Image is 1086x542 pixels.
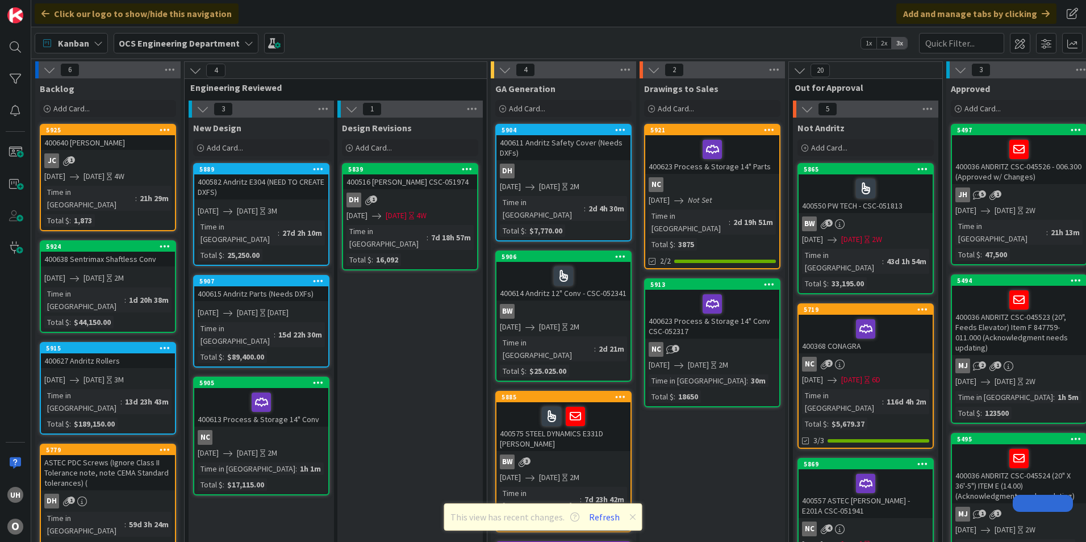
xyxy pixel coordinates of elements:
[649,238,674,251] div: Total $
[500,164,515,178] div: DH
[649,210,729,235] div: Time in [GEOGRAPHIC_DATA]
[650,126,779,134] div: 5921
[114,272,124,284] div: 2M
[35,3,239,24] div: Click our logo to show/hide this navigation
[46,243,175,251] div: 5924
[994,190,1001,198] span: 1
[799,459,933,469] div: 5869
[500,304,515,319] div: BW
[137,192,172,205] div: 21h 29m
[799,459,933,518] div: 5869400557 ASTEC [PERSON_NAME] - E201A CSC-051941
[41,353,175,368] div: 400627 Andritz Rollers
[41,343,175,368] div: 5915400627 Andritz Rollers
[44,374,65,386] span: [DATE]
[44,214,69,227] div: Total $
[274,328,275,341] span: :
[194,276,328,286] div: 5907
[122,395,172,408] div: 13d 23h 43m
[570,321,579,333] div: 2M
[268,307,289,319] div: [DATE]
[952,135,1086,184] div: 400036 ANDRITZ CSC-045526 - 006.300 (Approved w/ Changes)
[955,187,970,202] div: JH
[135,192,137,205] span: :
[955,376,976,387] span: [DATE]
[496,164,630,178] div: DH
[237,447,258,459] span: [DATE]
[268,205,277,217] div: 3M
[649,390,674,403] div: Total $
[799,315,933,353] div: 400368 CONAGRA
[199,277,328,285] div: 5907
[346,210,367,222] span: [DATE]
[193,275,329,368] a: 5907400615 Andritz Parts (Needs DXFs)[DATE][DATE][DATE]Time in [GEOGRAPHIC_DATA]:15d 22h 30mTotal...
[114,374,124,386] div: 3M
[957,126,1086,134] div: 5497
[952,444,1086,503] div: 400036 ANDRITZ CSC-045524 (20" X 36'-5") ITEM E (14.00) (Acknowledgment needs updating)
[198,478,223,491] div: Total $
[41,252,175,266] div: 400638 Sentrimax Shaftless Conv
[802,418,827,430] div: Total $
[799,164,933,213] div: 5865400550 PW TECH - CSC-051813
[979,190,986,198] span: 5
[955,507,970,522] div: MJ
[124,518,126,531] span: :
[841,234,862,245] span: [DATE]
[237,205,258,217] span: [DATE]
[952,507,1086,522] div: MJ
[523,457,531,465] span: 3
[194,174,328,199] div: 400582 Andritz E304 (NEED TO CREATE DXFS)
[539,472,560,483] span: [DATE]
[649,194,670,206] span: [DATE]
[650,281,779,289] div: 5913
[672,345,679,352] span: 1
[199,379,328,387] div: 5905
[41,153,175,168] div: JC
[194,286,328,301] div: 400615 Andritz Parts (Needs DXFs)
[53,103,90,114] span: Add Card...
[952,125,1086,184] div: 5497400036 ANDRITZ CSC-045526 - 006.300 (Approved w/ Changes)
[649,374,746,387] div: Time in [GEOGRAPHIC_DATA]
[44,186,135,211] div: Time in [GEOGRAPHIC_DATA]
[799,164,933,174] div: 5865
[83,272,105,284] span: [DATE]
[957,435,1086,443] div: 5495
[1053,391,1055,403] span: :
[982,407,1012,419] div: 123500
[194,164,328,174] div: 5889
[44,272,65,284] span: [DATE]
[495,124,632,241] a: 5904400611 Andritz Safety Cover (Needs DXFs)DH[DATE][DATE]2MTime in [GEOGRAPHIC_DATA]:2d 4h 30mTo...
[797,163,934,294] a: 5865400550 PW TECH - CSC-051813BW[DATE][DATE]2WTime in [GEOGRAPHIC_DATA]:43d 1h 54mTotal $:33,195.00
[804,306,933,314] div: 5719
[500,455,515,469] div: BW
[41,125,175,135] div: 5925
[802,277,827,290] div: Total $
[509,103,545,114] span: Add Card...
[645,177,779,192] div: NC
[982,248,1010,261] div: 47,500
[224,351,267,363] div: $89,400.00
[500,472,521,483] span: [DATE]
[198,322,274,347] div: Time in [GEOGRAPHIC_DATA]
[44,153,59,168] div: JC
[645,135,779,174] div: 400623 Process & Storage 14" Parts
[496,392,630,402] div: 5885
[343,174,477,189] div: 400516 [PERSON_NAME] CSC-051974
[955,391,1053,403] div: Time in [GEOGRAPHIC_DATA]
[224,249,262,261] div: 25,250.00
[957,277,1086,285] div: 5494
[194,164,328,199] div: 5889400582 Andritz E304 (NEED TO CREATE DXFS)
[825,360,833,367] span: 2
[500,487,580,512] div: Time in [GEOGRAPHIC_DATA]
[346,193,361,207] div: DH
[496,125,630,135] div: 5904
[570,472,579,483] div: 2M
[198,307,219,319] span: [DATE]
[69,316,71,328] span: :
[995,205,1016,216] span: [DATE]
[496,135,630,160] div: 400611 Andritz Safety Cover (Needs DXFs)
[872,374,880,386] div: 6D
[955,358,970,373] div: MJ
[500,365,525,377] div: Total $
[500,336,594,361] div: Time in [GEOGRAPHIC_DATA]
[194,430,328,445] div: NC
